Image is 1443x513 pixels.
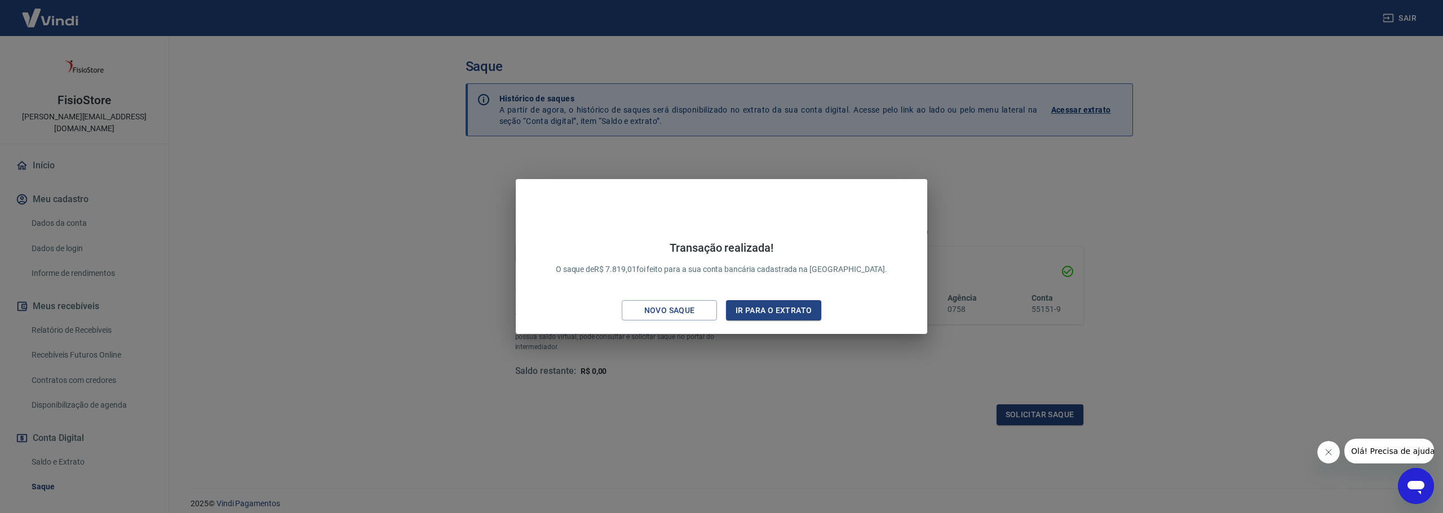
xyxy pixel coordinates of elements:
p: O saque de R$ 7.819,01 foi feito para a sua conta bancária cadastrada na [GEOGRAPHIC_DATA]. [556,241,888,275]
iframe: Mensagem da empresa [1344,439,1434,463]
h4: Transação realizada! [556,241,888,255]
span: Olá! Precisa de ajuda? [7,8,95,17]
iframe: Botão para abrir a janela de mensagens [1398,468,1434,504]
button: Novo saque [622,300,717,321]
iframe: Fechar mensagem [1317,441,1340,463]
div: Novo saque [631,304,709,318]
button: Ir para o extrato [726,300,821,321]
